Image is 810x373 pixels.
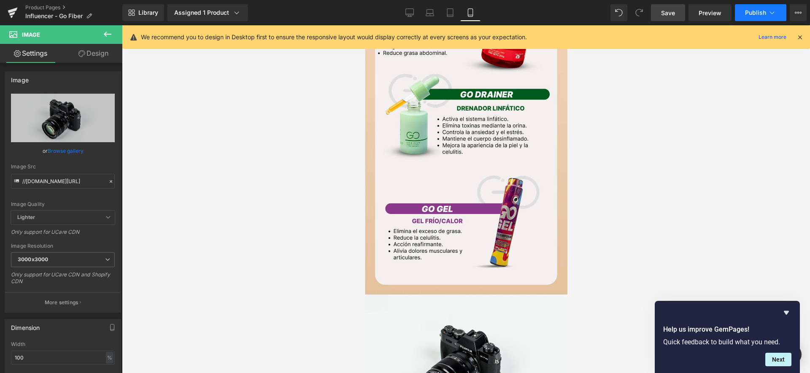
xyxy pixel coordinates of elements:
button: Redo [631,4,648,21]
div: Image Resolution [11,243,115,249]
a: Design [63,44,124,63]
span: Publish [745,9,766,16]
a: New Library [122,4,164,21]
button: Hide survey [781,308,791,318]
span: Preview [699,8,721,17]
div: Help us improve GemPages! [663,308,791,366]
button: Next question [765,353,791,366]
div: Only support for UCare CDN and Shopify CDN [11,271,115,290]
div: Image Quality [11,201,115,207]
p: Quick feedback to build what you need. [663,338,791,346]
a: Laptop [420,4,440,21]
div: or [11,146,115,155]
button: More [790,4,807,21]
a: Product Pages [25,4,122,11]
a: Desktop [400,4,420,21]
b: Lighter [17,214,35,220]
span: Library [138,9,158,16]
div: Only support for UCare CDN [11,229,115,241]
div: Width [11,341,115,347]
button: More settings [5,292,121,312]
span: Influencer - Go Fiber [25,13,83,19]
p: We recommend you to design in Desktop first to ensure the responsive layout would display correct... [141,32,527,42]
b: 3000x3000 [18,256,48,262]
div: Image Src [11,164,115,170]
a: Preview [688,4,732,21]
button: Publish [735,4,786,21]
span: Image [22,31,40,38]
input: Link [11,174,115,189]
span: Save [661,8,675,17]
button: Undo [610,4,627,21]
a: Tablet [440,4,460,21]
input: auto [11,351,115,365]
a: Mobile [460,4,481,21]
div: % [106,352,113,363]
div: Image [11,72,29,84]
div: Assigned 1 Product [174,8,241,17]
p: More settings [45,299,78,306]
a: Learn more [755,32,790,42]
div: Dimension [11,319,40,331]
a: Browse gallery [48,143,84,158]
h2: Help us improve GemPages! [663,324,791,335]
